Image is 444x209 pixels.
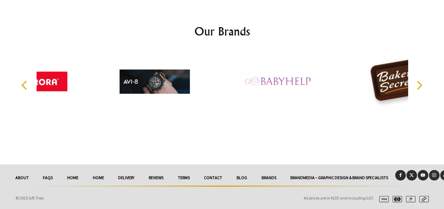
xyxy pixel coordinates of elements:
a: Facebook [395,170,406,181]
a: Terms [170,170,197,185]
a: Brandmedia – Graphic Design & Brand Specialists [283,170,395,185]
a: HOME [85,170,111,185]
a: FAQs [36,170,60,185]
img: visa.svg [376,196,389,202]
img: mastercard.svg [390,196,402,202]
a: delivery [111,170,142,185]
button: Previous [18,78,33,93]
a: HOME [60,170,86,185]
span: © 2025 Gift Tree. [15,195,44,201]
button: Next [411,78,427,93]
a: About [8,170,36,185]
img: Baby Help [242,55,312,108]
img: paypal.svg [403,196,416,202]
a: Brands [254,170,283,185]
a: Instagram [429,170,439,181]
a: reviews [142,170,171,185]
h2: Our Brands [14,23,430,40]
img: Baker's Secret [365,55,435,108]
a: Youtube [418,170,428,181]
span: All prices are in NZD and including GST. [304,195,374,201]
a: X (Twitter) [406,170,417,181]
a: Blog [230,170,255,185]
a: Contact [197,170,230,185]
img: afterpay.svg [416,196,429,202]
img: AVI-8 [120,55,190,108]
